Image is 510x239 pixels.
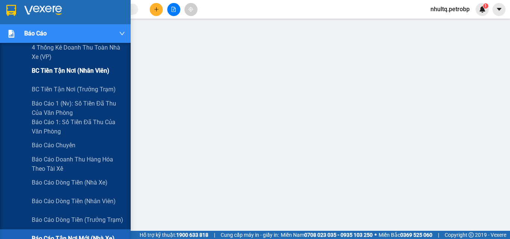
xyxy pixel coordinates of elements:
strong: 1900 633 818 [176,232,208,238]
span: Báo cáo dòng tiền (trưởng trạm) [32,215,123,224]
span: caret-down [496,6,503,13]
span: file-add [171,7,176,12]
span: | [438,231,439,239]
strong: 0708 023 035 - 0935 103 250 [304,232,373,238]
span: Báo cáo 1 (nv): Số tiền đã thu của văn phòng [32,99,125,117]
img: logo-vxr [6,5,16,16]
span: copyright [469,232,474,238]
button: caret-down [492,3,506,16]
button: plus [150,3,163,16]
span: | [214,231,215,239]
span: BC tiền tận nơi (nhân viên) [32,66,109,75]
span: Miền Bắc [379,231,432,239]
span: Báo cáo doanh thu hàng hóa theo tài xế [32,155,125,173]
span: aim [188,7,193,12]
button: file-add [167,3,180,16]
span: Cung cấp máy in - giấy in: [221,231,279,239]
span: Báo cáo 1: Số tiền đã thu của văn phòng [32,117,125,136]
span: plus [154,7,159,12]
strong: 0369 525 060 [400,232,432,238]
span: 4 Thống kê doanh thu toàn nhà xe (VP) [32,43,125,62]
span: nhultq.petrobp [425,4,476,14]
span: down [119,31,125,37]
img: icon-new-feature [479,6,486,13]
span: Báo cáo dòng tiền (nhân viên) [32,196,116,206]
span: Báo cáo chuyến [32,141,75,150]
span: ⚪️ [374,233,377,236]
button: aim [184,3,198,16]
span: Báo cáo [24,29,47,38]
span: Báo cáo dòng tiền (nhà xe) [32,178,108,187]
span: Miền Nam [281,231,373,239]
span: Hỗ trợ kỹ thuật: [140,231,208,239]
sup: 1 [483,3,488,9]
span: 1 [484,3,487,9]
img: solution-icon [7,30,15,38]
span: BC tiền tận nơi (trưởng trạm) [32,85,116,94]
